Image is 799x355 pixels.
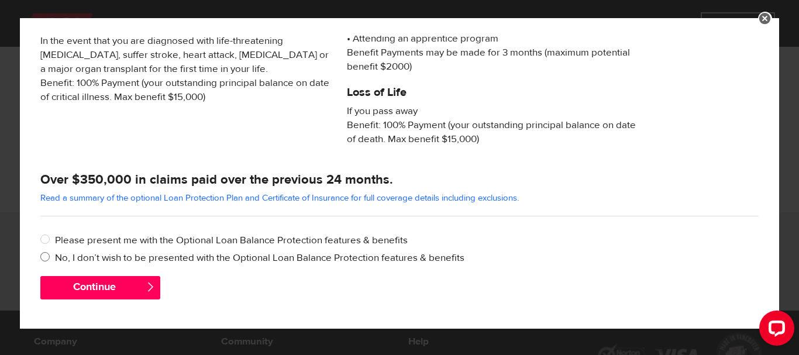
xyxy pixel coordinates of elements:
input: Please present me with the Optional Loan Balance Protection features & benefits [40,233,55,248]
button: Continue [40,276,160,299]
span:  [146,282,156,292]
input: No, I don’t wish to be presented with the Optional Loan Balance Protection features & benefits [40,251,55,266]
iframe: LiveChat chat widget [750,306,799,355]
span: If you pass away Benefit: 100% Payment (your outstanding principal balance on date of death. Max ... [347,104,636,146]
a: Read a summary of the optional Loan Protection Plan and Certificate of Insurance for full coverag... [40,192,519,204]
h5: Loss of Life [347,85,636,99]
h4: Over $350,000 in claims paid over the previous 24 months. [40,171,759,188]
label: Please present me with the Optional Loan Balance Protection features & benefits [55,233,759,247]
span: In the event that you are diagnosed with life-threatening [MEDICAL_DATA], suffer stroke, heart at... [40,34,329,104]
label: No, I don’t wish to be presented with the Optional Loan Balance Protection features & benefits [55,251,759,265]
